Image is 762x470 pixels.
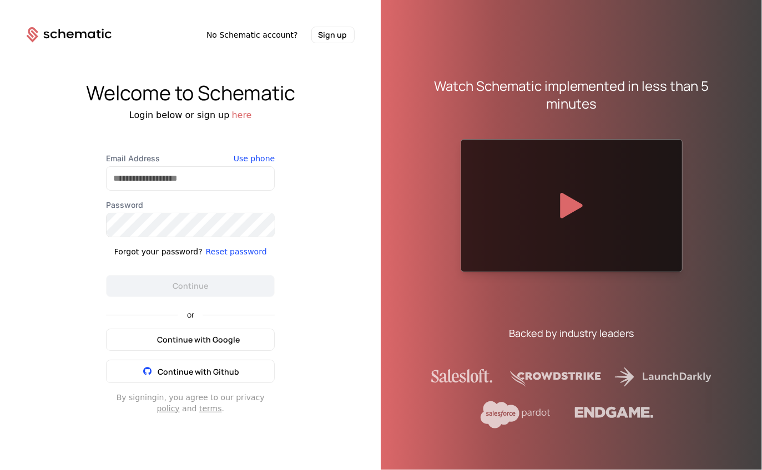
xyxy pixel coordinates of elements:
[157,404,180,413] a: policy
[234,153,275,164] button: Use phone
[106,392,275,414] div: By signing in , you agree to our privacy and .
[206,29,298,40] span: No Schematic account?
[178,311,203,319] span: or
[106,153,275,164] label: Email Address
[114,246,203,257] div: Forgot your password?
[106,329,275,351] button: Continue with Google
[157,334,240,345] span: Continue with Google
[408,77,736,113] div: Watch Schematic implemented in less than 5 minutes
[106,360,275,383] button: Continue with Github
[509,325,634,341] div: Backed by industry leaders
[106,275,275,297] button: Continue
[158,366,239,377] span: Continue with Github
[199,404,222,413] a: terms
[206,246,267,257] button: Reset password
[311,27,355,43] button: Sign up
[106,200,275,211] label: Password
[232,109,252,122] button: here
